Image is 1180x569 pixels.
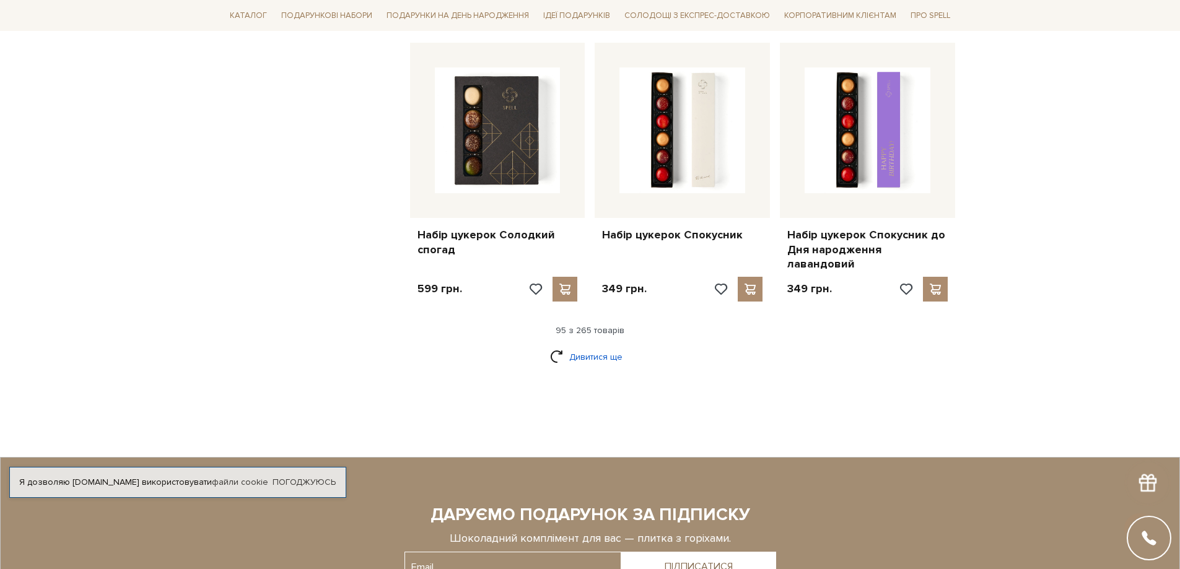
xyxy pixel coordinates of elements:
[10,477,346,488] div: Я дозволяю [DOMAIN_NAME] використовувати
[550,346,631,368] a: Дивитися ще
[276,6,377,25] span: Подарункові набори
[417,282,462,296] p: 599 грн.
[602,282,647,296] p: 349 грн.
[212,477,268,487] a: файли cookie
[619,5,775,26] a: Солодощі з експрес-доставкою
[787,282,832,296] p: 349 грн.
[417,228,578,257] a: Набір цукерок Солодкий спогад
[906,6,955,25] span: Про Spell
[273,477,336,488] a: Погоджуюсь
[787,228,948,271] a: Набір цукерок Спокусник до Дня народження лавандовий
[779,5,901,26] a: Корпоративним клієнтам
[382,6,534,25] span: Подарунки на День народження
[602,228,763,242] a: Набір цукерок Спокусник
[220,325,961,336] div: 95 з 265 товарів
[538,6,615,25] span: Ідеї подарунків
[225,6,272,25] span: Каталог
